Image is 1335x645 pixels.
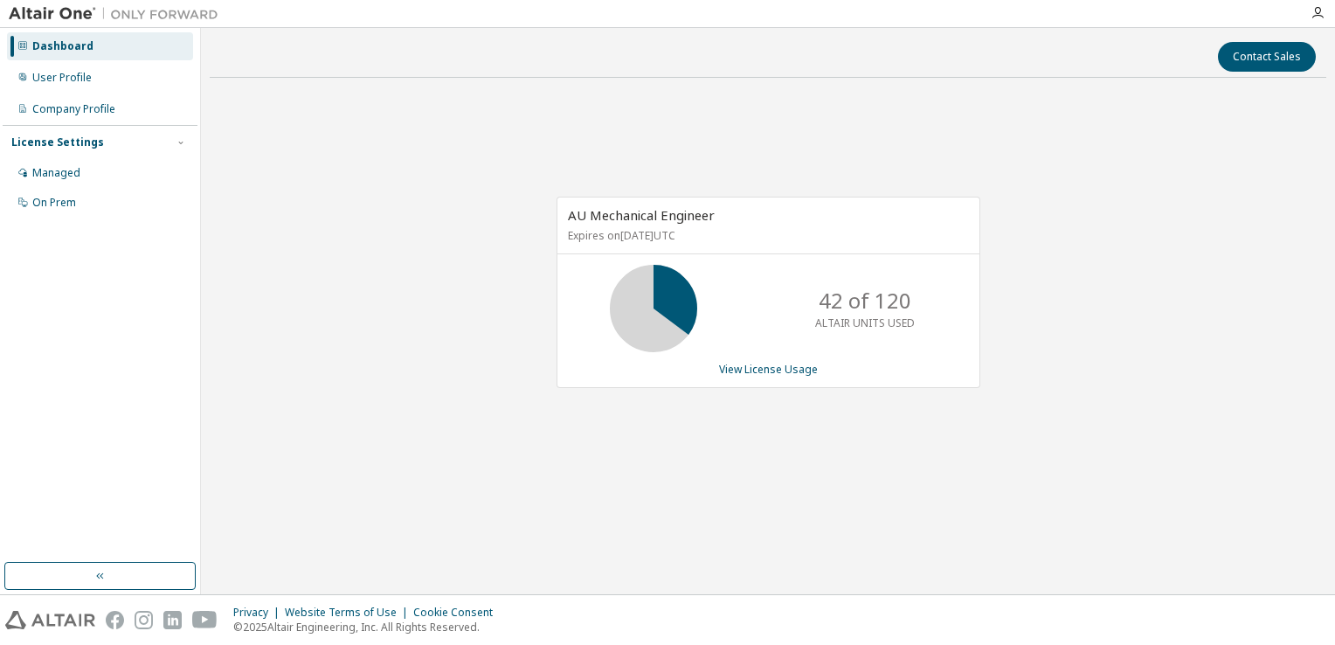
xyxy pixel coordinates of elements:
img: linkedin.svg [163,611,182,629]
a: View License Usage [719,362,818,377]
img: Altair One [9,5,227,23]
div: User Profile [32,71,92,85]
div: Website Terms of Use [285,606,413,620]
div: Managed [32,166,80,180]
div: Cookie Consent [413,606,503,620]
div: Privacy [233,606,285,620]
div: Company Profile [32,102,115,116]
div: Dashboard [32,39,93,53]
img: instagram.svg [135,611,153,629]
div: License Settings [11,135,104,149]
button: Contact Sales [1218,42,1316,72]
p: 42 of 120 [819,286,911,316]
p: © 2025 Altair Engineering, Inc. All Rights Reserved. [233,620,503,635]
span: AU Mechanical Engineer [568,206,715,224]
img: facebook.svg [106,611,124,629]
img: youtube.svg [192,611,218,629]
div: On Prem [32,196,76,210]
img: altair_logo.svg [5,611,95,629]
p: Expires on [DATE] UTC [568,228,965,243]
p: ALTAIR UNITS USED [815,316,915,330]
